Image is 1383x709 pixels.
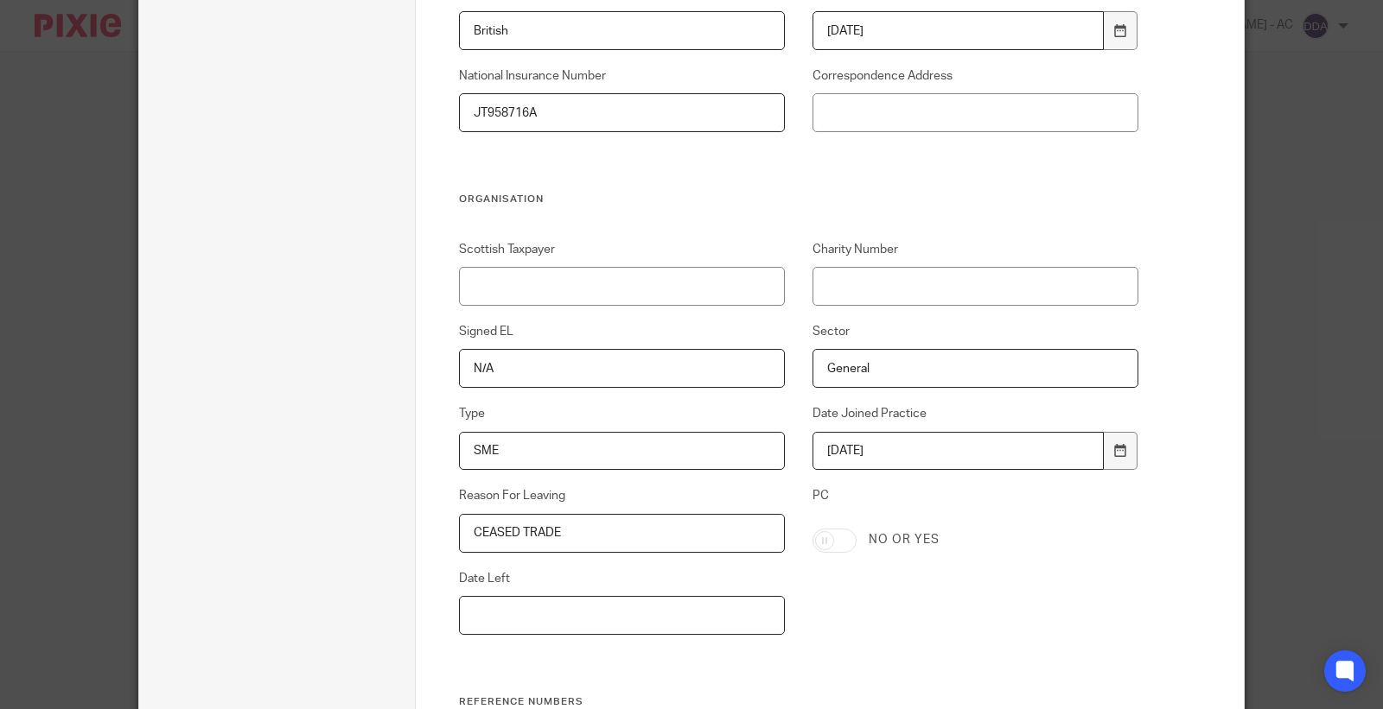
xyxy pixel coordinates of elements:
[459,241,786,258] label: Scottish Taxpayer
[459,570,786,587] label: Date Left
[459,695,1139,709] h3: Reference Numbers
[813,405,1139,422] label: Date Joined Practice
[813,241,1139,258] label: Charity Number
[869,531,940,548] label: No or yes
[813,323,1139,340] label: Sector
[813,432,1105,471] input: YYYY-MM-DD
[813,11,1105,50] input: YYYY-MM-DD
[813,67,1139,85] label: Correspondence Address
[459,67,786,85] label: National Insurance Number
[813,487,1139,515] label: PC
[459,487,786,504] label: Reason For Leaving
[459,405,786,422] label: Type
[459,323,786,340] label: Signed EL
[459,193,1139,206] h3: Organisation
